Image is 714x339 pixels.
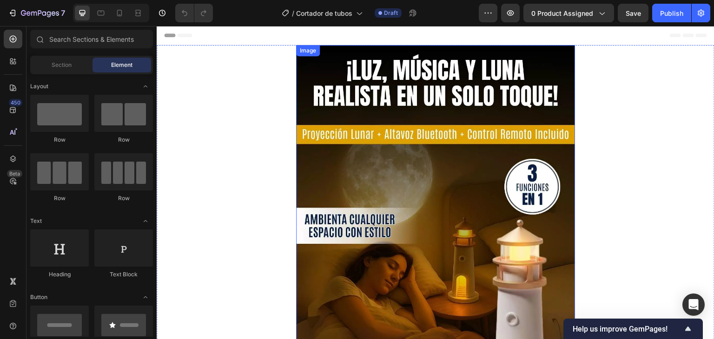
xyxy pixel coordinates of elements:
[52,61,72,69] span: Section
[94,194,153,202] div: Row
[531,8,593,18] span: 0 product assigned
[138,79,153,94] span: Toggle open
[296,8,352,18] span: Cortador de tubos
[30,293,47,301] span: Button
[141,20,161,29] div: Image
[618,4,648,22] button: Save
[30,270,89,279] div: Heading
[61,7,65,19] p: 7
[30,217,42,225] span: Text
[384,9,398,17] span: Draft
[157,26,714,339] iframe: Design area
[94,136,153,144] div: Row
[175,4,213,22] div: Undo/Redo
[138,214,153,228] span: Toggle open
[573,323,694,334] button: Show survey - Help us improve GemPages!
[573,325,682,333] span: Help us improve GemPages!
[7,170,22,177] div: Beta
[626,9,641,17] span: Save
[660,8,683,18] div: Publish
[4,4,69,22] button: 7
[94,270,153,279] div: Text Block
[30,194,89,202] div: Row
[30,82,48,91] span: Layout
[292,8,294,18] span: /
[138,290,153,305] span: Toggle open
[30,30,153,48] input: Search Sections & Elements
[30,136,89,144] div: Row
[523,4,614,22] button: 0 product assigned
[9,99,22,106] div: 450
[652,4,691,22] button: Publish
[682,293,705,316] div: Open Intercom Messenger
[111,61,132,69] span: Element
